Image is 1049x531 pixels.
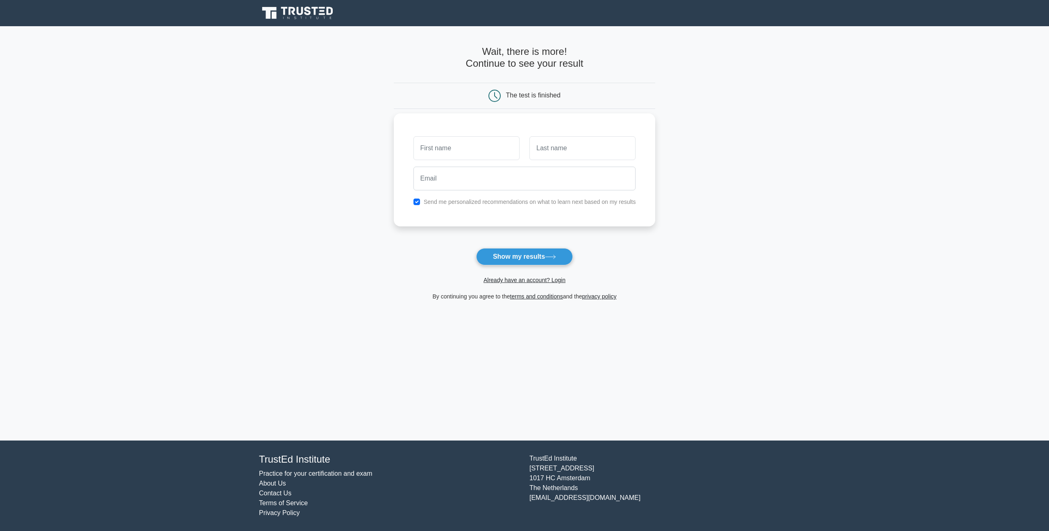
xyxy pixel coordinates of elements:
[529,136,636,160] input: Last name
[259,470,372,477] a: Practice for your certification and exam
[582,293,617,300] a: privacy policy
[413,167,636,190] input: Email
[506,92,561,99] div: The test is finished
[259,509,300,516] a: Privacy Policy
[510,293,563,300] a: terms and conditions
[394,46,656,70] h4: Wait, there is more! Continue to see your result
[476,248,573,265] button: Show my results
[259,454,520,465] h4: TrustEd Institute
[259,490,291,497] a: Contact Us
[484,277,565,283] a: Already have an account? Login
[424,199,636,205] label: Send me personalized recommendations on what to learn next based on my results
[524,454,795,518] div: TrustEd Institute [STREET_ADDRESS] 1017 HC Amsterdam The Netherlands [EMAIL_ADDRESS][DOMAIN_NAME]
[259,480,286,487] a: About Us
[389,291,661,301] div: By continuing you agree to the and the
[259,499,308,506] a: Terms of Service
[413,136,520,160] input: First name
